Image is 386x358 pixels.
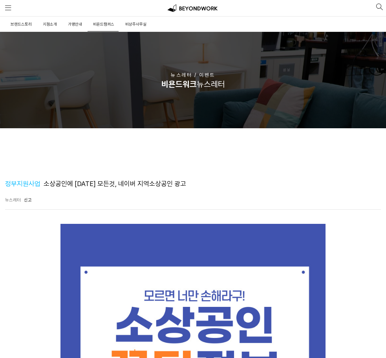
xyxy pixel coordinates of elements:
span: 뉴스레터 / 이벤트 [171,72,215,78]
h1: 소상공인에 [DATE] 모든것, 네이버 지역소상공인 광고 [5,178,187,190]
a: 신고 [24,197,32,203]
span: 비상주사무실 [125,22,146,26]
span: 가맹안내 [68,22,82,26]
a: 가맹안내 [67,17,82,31]
a: 비욘드캠퍼스 [92,17,114,31]
a: 비상주사무실 [124,17,146,31]
a: 뉴스레터 [5,197,21,203]
a: 정부지원사업 [5,180,44,188]
a: 브랜드스토리 [9,17,32,31]
span: 비욘드캠퍼스 [93,22,114,26]
span: 뉴스레터 [161,79,225,89]
span: 브랜드스토리 [11,22,32,26]
strong: 비욘드워크 [161,79,197,89]
a: 지점소개 [42,17,57,31]
span: 지점소개 [43,22,57,26]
